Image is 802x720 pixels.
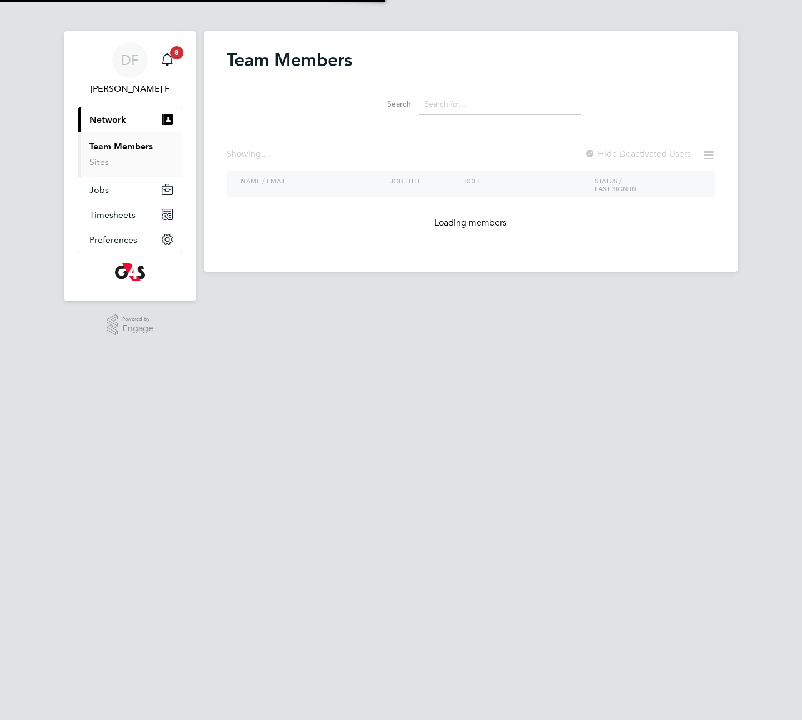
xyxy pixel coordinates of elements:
[115,263,145,281] img: g4s-logo-retina.png
[64,31,196,301] nav: Main navigation
[78,42,182,96] a: DF[PERSON_NAME] F
[89,157,109,167] a: Sites
[78,202,182,227] button: Timesheets
[361,99,411,109] label: Search
[227,49,352,71] h2: Team Members
[89,184,109,195] span: Jobs
[89,234,137,245] span: Preferences
[89,209,136,220] span: Timesheets
[122,324,153,333] span: Engage
[89,114,126,125] span: Network
[78,177,182,202] button: Jobs
[419,93,581,115] input: Search for...
[261,148,268,159] span: ...
[78,82,182,96] span: Denzil F
[78,107,182,132] button: Network
[78,132,182,177] div: Network
[78,227,182,252] button: Preferences
[89,141,153,152] a: Team Members
[170,46,183,59] span: 8
[584,148,691,159] label: Hide Deactivated Users
[227,148,270,160] div: Showing
[156,42,178,78] a: 8
[107,314,154,336] a: Powered byEngage
[121,53,139,67] span: DF
[78,263,182,281] a: Go to home page
[122,314,153,324] span: Powered by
